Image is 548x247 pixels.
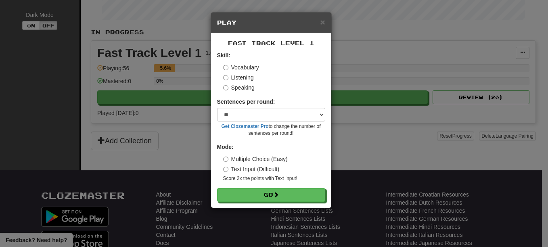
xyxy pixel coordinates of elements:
input: Listening [223,75,228,80]
small: Score 2x the points with Text Input ! [223,175,325,182]
input: Vocabulary [223,65,228,70]
label: Vocabulary [223,63,259,71]
small: to change the number of sentences per round! [217,123,325,137]
span: Fast Track Level 1 [228,40,314,46]
h5: Play [217,19,325,27]
input: Speaking [223,85,228,90]
strong: Mode: [217,144,234,150]
label: Sentences per round: [217,98,275,106]
label: Multiple Choice (Easy) [223,155,288,163]
label: Text Input (Difficult) [223,165,280,173]
span: × [320,17,325,27]
input: Multiple Choice (Easy) [223,157,228,162]
button: Go [217,188,325,202]
label: Listening [223,73,254,82]
input: Text Input (Difficult) [223,167,228,172]
a: Get Clozemaster Pro [222,123,269,129]
strong: Skill: [217,52,230,59]
button: Close [320,18,325,26]
label: Speaking [223,84,255,92]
